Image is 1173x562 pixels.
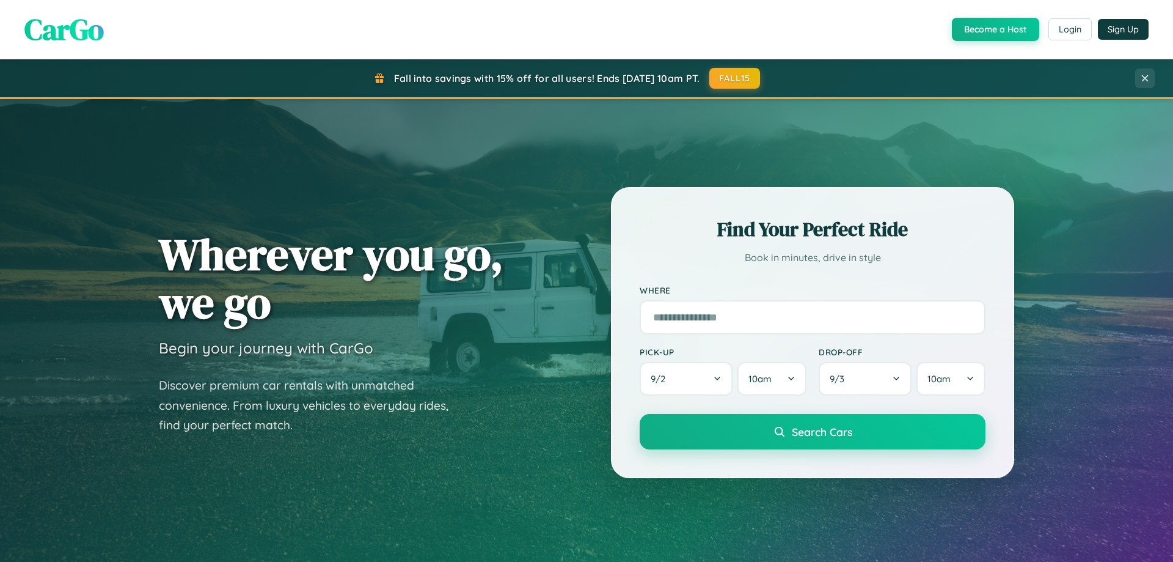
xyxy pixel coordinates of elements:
[927,373,951,385] span: 10am
[159,375,464,435] p: Discover premium car rentals with unmatched convenience. From luxury vehicles to everyday rides, ...
[748,373,772,385] span: 10am
[640,414,985,449] button: Search Cars
[952,18,1039,41] button: Become a Host
[640,347,806,357] label: Pick-up
[651,373,671,385] span: 9 / 2
[159,230,503,327] h1: Wherever you go, we go
[1098,19,1149,40] button: Sign Up
[640,216,985,243] h2: Find Your Perfect Ride
[737,362,806,396] button: 10am
[640,362,733,396] button: 9/2
[640,285,985,295] label: Where
[394,72,700,84] span: Fall into savings with 15% off for all users! Ends [DATE] 10am PT.
[1048,18,1092,40] button: Login
[159,339,373,357] h3: Begin your journey with CarGo
[830,373,850,385] span: 9 / 3
[709,68,761,89] button: FALL15
[819,347,985,357] label: Drop-off
[916,362,985,396] button: 10am
[819,362,912,396] button: 9/3
[640,249,985,267] p: Book in minutes, drive in style
[24,9,104,50] span: CarGo
[792,425,852,438] span: Search Cars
